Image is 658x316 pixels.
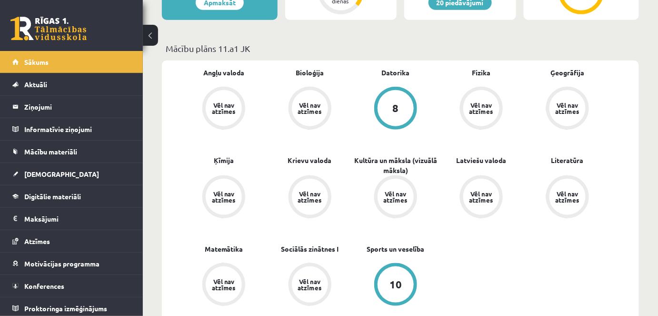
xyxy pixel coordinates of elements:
a: Krievu valoda [288,155,332,165]
span: [DEMOGRAPHIC_DATA] [24,170,99,178]
a: 10 [353,263,439,308]
a: Datorika [381,68,409,78]
a: Sākums [12,51,131,73]
p: Mācību plāns 11.a1 JK [166,42,635,55]
a: Konferences [12,275,131,297]
legend: Ziņojumi [24,96,131,118]
a: Vēl nav atzīmes [267,87,352,132]
a: Digitālie materiāli [12,185,131,207]
a: Literatūra [551,155,584,165]
a: Vēl nav atzīmes [181,175,267,220]
span: Konferences [24,282,64,290]
span: Proktoringa izmēģinājums [24,304,107,313]
a: Vēl nav atzīmes [181,263,267,308]
a: Vēl nav atzīmes [439,175,524,220]
div: Vēl nav atzīmes [468,102,495,114]
span: Motivācijas programma [24,259,100,268]
a: Sports un veselība [367,244,424,254]
div: Vēl nav atzīmes [554,102,581,114]
a: Kultūra un māksla (vizuālā māksla) [353,155,439,175]
a: Latviešu valoda [457,155,507,165]
div: Vēl nav atzīmes [297,278,323,291]
a: Atzīmes [12,230,131,252]
div: Vēl nav atzīmes [210,191,237,203]
a: Ģeogrāfija [550,68,584,78]
a: Vēl nav atzīmes [525,87,610,132]
a: Vēl nav atzīmes [525,175,610,220]
a: Sociālās zinātnes I [281,244,339,254]
legend: Informatīvie ziņojumi [24,118,131,140]
span: Mācību materiāli [24,147,77,156]
a: Vēl nav atzīmes [267,263,352,308]
a: Ziņojumi [12,96,131,118]
a: Bioloģija [296,68,324,78]
div: Vēl nav atzīmes [297,191,323,203]
a: Maksājumi [12,208,131,230]
span: Aktuāli [24,80,47,89]
div: 10 [389,279,402,290]
a: Aktuāli [12,73,131,95]
a: Motivācijas programma [12,253,131,275]
a: Vēl nav atzīmes [181,87,267,132]
div: Vēl nav atzīmes [297,102,323,114]
a: Matemātika [205,244,243,254]
a: Vēl nav atzīmes [439,87,524,132]
a: [DEMOGRAPHIC_DATA] [12,163,131,185]
div: Vēl nav atzīmes [210,102,237,114]
legend: Maksājumi [24,208,131,230]
div: Vēl nav atzīmes [554,191,581,203]
a: Informatīvie ziņojumi [12,118,131,140]
div: Vēl nav atzīmes [210,278,237,291]
span: Atzīmes [24,237,50,245]
div: 8 [392,103,399,113]
div: Vēl nav atzīmes [382,191,409,203]
a: Vēl nav atzīmes [353,175,439,220]
a: Vēl nav atzīmes [267,175,352,220]
a: Ķīmija [214,155,234,165]
div: Vēl nav atzīmes [468,191,495,203]
a: 8 [353,87,439,132]
a: Fizika [472,68,491,78]
a: Mācību materiāli [12,141,131,163]
a: Angļu valoda [203,68,244,78]
span: Digitālie materiāli [24,192,81,201]
span: Sākums [24,58,49,66]
a: Rīgas 1. Tālmācības vidusskola [10,17,87,41]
